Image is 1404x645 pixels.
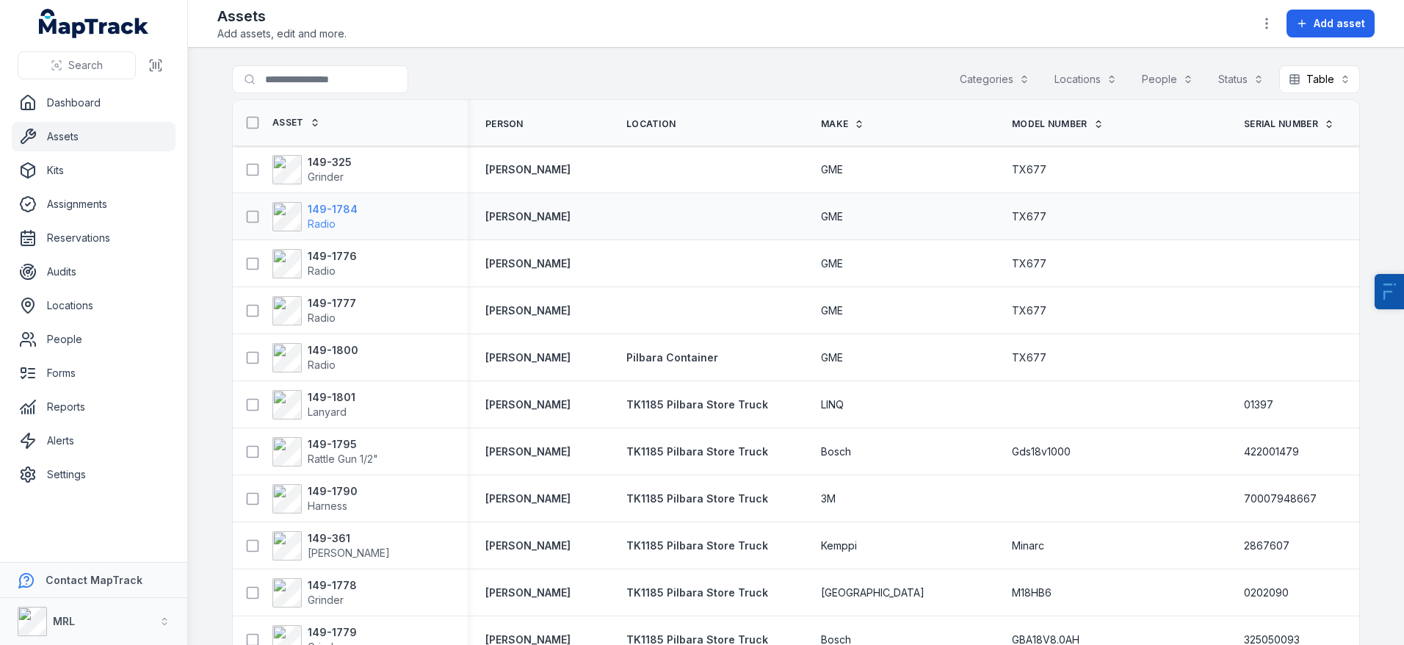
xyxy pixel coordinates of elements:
[1244,397,1273,412] span: 01397
[12,257,175,287] a: Audits
[272,155,352,184] a: 149-325Grinder
[308,625,357,640] strong: 149-1779
[1244,444,1299,459] span: 422001479
[308,547,390,559] span: [PERSON_NAME]
[12,291,175,320] a: Locations
[308,155,352,170] strong: 149-325
[1287,10,1375,37] button: Add asset
[217,26,347,41] span: Add assets, edit and more.
[308,296,356,311] strong: 149-1777
[1012,444,1071,459] span: Gds18v1000
[485,491,571,506] a: [PERSON_NAME]
[1279,65,1360,93] button: Table
[1244,118,1334,130] a: Serial Number
[272,484,358,514] a: 149-1790Harness
[626,118,676,130] span: Location
[53,615,75,627] strong: MRL
[485,538,571,553] a: [PERSON_NAME]
[1012,118,1088,130] span: Model Number
[626,586,768,599] span: TK1185 Pilbara Store Truck
[308,484,358,499] strong: 149-1790
[308,453,378,465] span: Rattle Gun 1/2"
[308,578,357,593] strong: 149-1778
[485,209,571,224] a: [PERSON_NAME]
[308,264,336,277] span: Radio
[626,445,768,458] span: TK1185 Pilbara Store Truck
[308,437,378,452] strong: 149-1795
[821,256,843,271] span: GME
[485,162,571,177] a: [PERSON_NAME]
[485,118,524,130] span: Person
[46,574,142,586] strong: Contact MapTrack
[626,444,768,459] a: TK1185 Pilbara Store Truck
[1012,162,1046,177] span: TX677
[821,397,844,412] span: LINQ
[1012,303,1046,318] span: TX677
[217,6,347,26] h2: Assets
[272,249,357,278] a: 149-1776Radio
[821,350,843,365] span: GME
[12,88,175,118] a: Dashboard
[18,51,136,79] button: Search
[485,256,571,271] a: [PERSON_NAME]
[1012,256,1046,271] span: TX677
[1244,585,1289,600] span: 0202090
[485,397,571,412] a: [PERSON_NAME]
[626,492,768,505] span: TK1185 Pilbara Store Truck
[272,202,358,231] a: 149-1784Radio
[272,296,356,325] a: 149-1777Radio
[1012,538,1044,553] span: Minarc
[626,538,768,553] a: TK1185 Pilbara Store Truck
[821,585,924,600] span: [GEOGRAPHIC_DATA]
[1012,585,1052,600] span: M18HB6
[626,351,718,364] span: Pilbara Container
[821,444,851,459] span: Bosch
[308,358,336,371] span: Radio
[821,162,843,177] span: GME
[485,350,571,365] a: [PERSON_NAME]
[485,585,571,600] strong: [PERSON_NAME]
[485,444,571,459] a: [PERSON_NAME]
[308,311,336,324] span: Radio
[12,223,175,253] a: Reservations
[821,303,843,318] span: GME
[272,578,357,608] a: 149-1778Grinder
[308,594,344,606] span: Grinder
[821,209,843,224] span: GME
[626,398,768,411] span: TK1185 Pilbara Store Truck
[12,358,175,388] a: Forms
[821,118,864,130] a: Make
[308,170,344,183] span: Grinder
[272,117,304,129] span: Asset
[308,406,347,418] span: Lanyard
[1244,118,1318,130] span: Serial Number
[626,350,718,365] a: Pilbara Container
[626,585,768,600] a: TK1185 Pilbara Store Truck
[308,390,355,405] strong: 149-1801
[272,531,390,561] a: 149-361[PERSON_NAME]
[1314,16,1365,31] span: Add asset
[950,65,1039,93] button: Categories
[308,500,347,512] span: Harness
[821,491,836,506] span: 3M
[308,217,336,230] span: Radio
[12,122,175,151] a: Assets
[12,156,175,185] a: Kits
[1012,209,1046,224] span: TX677
[821,118,848,130] span: Make
[308,249,357,264] strong: 149-1776
[821,538,857,553] span: Kemppi
[272,117,320,129] a: Asset
[12,426,175,455] a: Alerts
[485,303,571,318] a: [PERSON_NAME]
[1045,65,1126,93] button: Locations
[1012,350,1046,365] span: TX677
[626,491,768,506] a: TK1185 Pilbara Store Truck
